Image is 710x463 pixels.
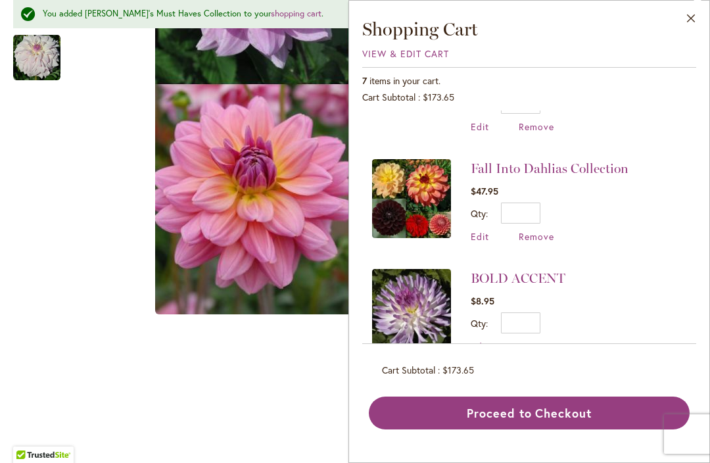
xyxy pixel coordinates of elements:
div: WHO ME? [13,22,60,80]
span: $173.65 [423,91,454,103]
a: Remove [519,120,554,133]
button: Proceed to Checkout [369,397,690,429]
a: Edit [471,120,489,133]
img: Fall Into Dahlias Collection [372,159,451,238]
span: items in your cart. [369,74,440,87]
a: Edit [471,340,489,353]
span: $8.95 [471,295,494,307]
a: Fall Into Dahlias Collection [471,160,628,176]
a: BOLD ACCENT [471,270,565,286]
span: $47.95 [471,185,498,197]
label: Qty [471,207,488,220]
a: Edit [471,230,489,243]
a: BOLD ACCENT [372,269,451,353]
a: Remove [519,340,554,353]
label: Qty [471,317,488,329]
img: BOLD ACCENT [372,269,451,348]
div: You added [PERSON_NAME]'s Must Haves Collection to your . [43,8,657,20]
a: Fall Into Dahlias Collection [372,159,451,243]
span: Shopping Cart [362,18,478,40]
span: Cart Subtotal [382,364,435,376]
a: View & Edit Cart [362,47,449,60]
img: WHO ME? [13,34,60,81]
span: Cart Subtotal [362,91,415,103]
iframe: Launch Accessibility Center [10,416,47,453]
span: $173.65 [442,364,474,376]
span: 7 [362,74,367,87]
a: Remove [519,230,554,243]
a: shopping cart [271,8,321,19]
